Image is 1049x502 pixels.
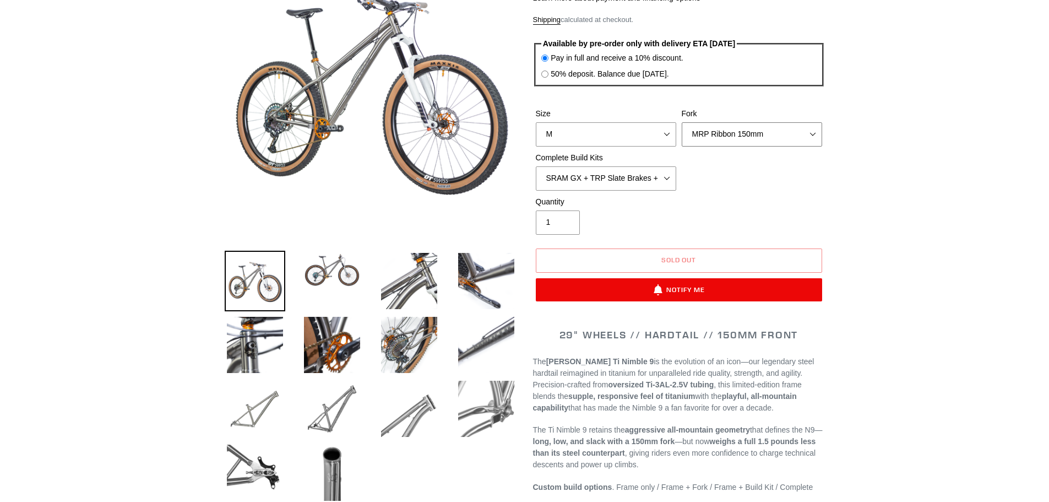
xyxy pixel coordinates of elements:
[625,425,750,434] strong: aggressive all-mountain geometry
[536,152,676,164] label: Complete Build Kits
[456,315,517,375] img: Load image into Gallery viewer, TI NIMBLE 9
[536,196,676,208] label: Quantity
[533,356,825,414] p: The is the evolution of an icon—our legendary steel hardtail reimagined in titanium for unparalle...
[379,379,439,439] img: Load image into Gallery viewer, TI NIMBLE 9
[533,15,561,25] a: Shipping
[533,424,825,471] p: The Ti Nimble 9 retains the that defines the N9— —but now , giving riders even more confidence to...
[302,379,362,439] img: Load image into Gallery viewer, TI NIMBLE 9
[551,68,669,80] label: 50% deposit. Balance due [DATE].
[608,380,714,389] strong: oversized Ti-3AL-2.5V tubing
[456,251,517,311] img: Load image into Gallery viewer, TI NIMBLE 9
[541,38,737,50] legend: Available by pre-order only with delivery ETA [DATE]
[536,108,676,120] label: Size
[379,251,439,311] img: Load image into Gallery viewer, TI NIMBLE 9
[546,357,654,366] strong: [PERSON_NAME] Ti Nimble 9
[682,108,822,120] label: Fork
[456,379,517,439] img: Load image into Gallery viewer, TI NIMBLE 9
[302,315,362,375] img: Load image into Gallery viewer, TI NIMBLE 9
[533,482,825,493] p: . Frame only / Frame + Fork / Frame + Build Kit / Complete
[559,328,798,341] span: 29" WHEELS // HARDTAIL // 150MM FRONT
[379,315,439,375] img: Load image into Gallery viewer, TI NIMBLE 9
[533,483,612,492] strong: Custom build options
[225,315,285,375] img: Load image into Gallery viewer, TI NIMBLE 9
[533,14,825,25] div: calculated at checkout.
[551,52,683,64] label: Pay in full and receive a 10% discount.
[533,437,675,446] strong: long, low, and slack with a 150mm fork
[302,251,362,289] img: Load image into Gallery viewer, TI NIMBLE 9
[661,256,697,264] span: Sold out
[225,251,285,311] img: Load image into Gallery viewer, TI NIMBLE 9
[533,437,816,457] strong: weighs a full 1.5 pounds less than its steel counterpart
[225,379,285,439] img: Load image into Gallery viewer, TI NIMBLE 9
[536,278,822,301] button: Notify Me
[536,249,822,273] button: Sold out
[568,392,695,401] strong: supple, responsive feel of titanium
